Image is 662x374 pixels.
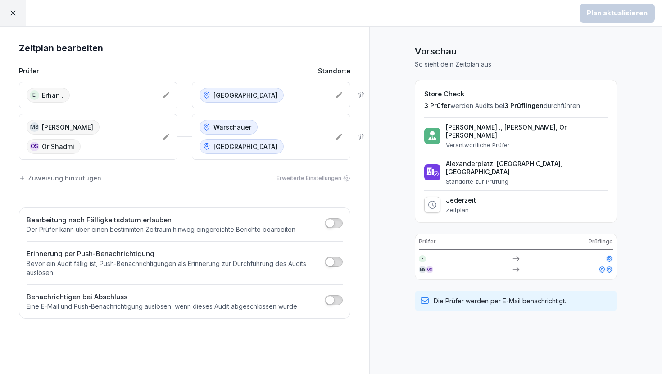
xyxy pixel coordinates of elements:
[213,90,277,100] p: [GEOGRAPHIC_DATA]
[589,238,613,246] p: Prüflinge
[446,123,608,140] p: [PERSON_NAME] ., [PERSON_NAME], Or [PERSON_NAME]
[27,225,295,234] p: Der Prüfer kann über einen bestimmten Zeitraum hinweg eingereichte Berichte bearbeiten
[27,302,297,311] p: Eine E-Mail und Push-Benachrichtigung auslösen, wenn dieses Audit abgeschlossen wurde
[426,266,433,273] div: OS
[424,101,608,110] p: werden Audits bei durchführen
[419,266,426,273] div: MS
[27,249,320,259] h2: Erinnerung per Push-Benachrichtigung
[434,296,566,306] p: Die Prüfer werden per E-Mail benachrichtigt.
[446,141,608,149] p: Verantwortliche Prüfer
[587,8,648,18] div: Plan aktualisieren
[213,142,277,151] p: [GEOGRAPHIC_DATA]
[19,41,350,55] h1: Zeitplan bearbeiten
[424,89,608,99] h2: Store Check
[27,292,297,302] h2: Benachrichtigen bei Abschluss
[318,66,350,77] p: Standorte
[27,259,320,277] p: Bevor ein Audit fällig ist, Push-Benachrichtigungen als Erinnerung zur Durchführung des Audits au...
[19,173,101,183] div: Zuweisung hinzufügen
[580,4,655,23] button: Plan aktualisieren
[30,142,39,151] div: OS
[446,160,608,176] p: Alexanderplatz, [GEOGRAPHIC_DATA], [GEOGRAPHIC_DATA]
[504,102,544,109] span: 3 Prüflingen
[419,238,436,246] p: Prüfer
[446,206,476,213] p: Zeitplan
[42,90,63,100] p: Erhan .
[19,66,39,77] p: Prüfer
[446,196,476,204] p: Jederzeit
[42,142,74,151] p: Or Shadmi
[415,60,617,69] p: So sieht dein Zeitplan aus
[42,122,93,132] p: [PERSON_NAME]
[213,122,251,132] p: Warschauer
[277,174,350,182] div: Erweiterte Einstellungen
[30,122,39,132] div: MS
[30,90,39,100] div: E.
[415,45,617,58] h1: Vorschau
[419,255,426,262] div: E.
[424,102,450,109] span: 3 Prüfer
[446,178,608,185] p: Standorte zur Prüfung
[27,215,295,225] h2: Bearbeitung nach Fälligkeitsdatum erlauben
